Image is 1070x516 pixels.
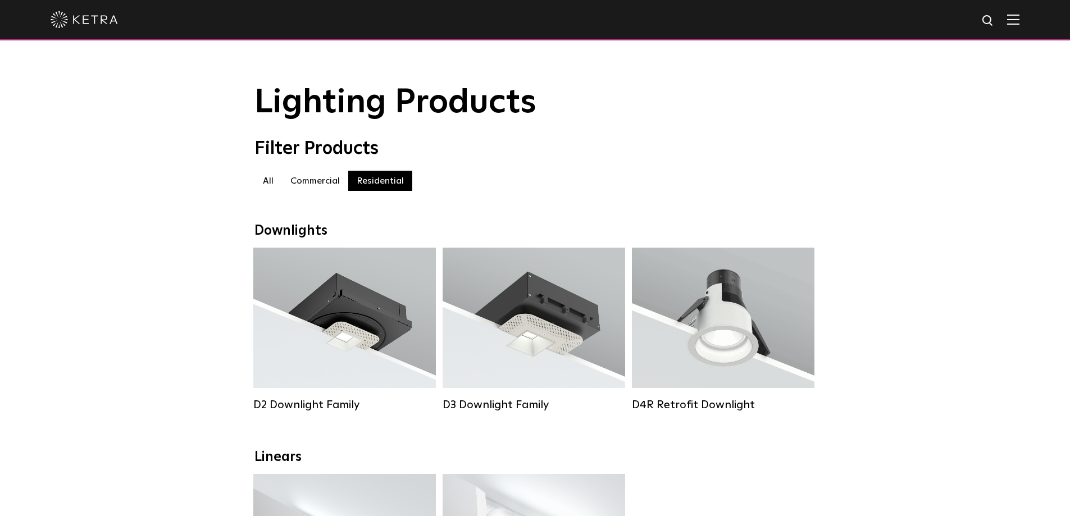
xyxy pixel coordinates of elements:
[51,11,118,28] img: ketra-logo-2019-white
[981,14,995,28] img: search icon
[254,449,816,465] div: Linears
[254,171,282,191] label: All
[1007,14,1019,25] img: Hamburger%20Nav.svg
[632,398,814,412] div: D4R Retrofit Downlight
[632,248,814,412] a: D4R Retrofit Downlight Lumen Output:800Colors:White / BlackBeam Angles:15° / 25° / 40° / 60°Watta...
[254,138,816,159] div: Filter Products
[282,171,348,191] label: Commercial
[443,248,625,412] a: D3 Downlight Family Lumen Output:700 / 900 / 1100Colors:White / Black / Silver / Bronze / Paintab...
[254,86,536,120] span: Lighting Products
[443,398,625,412] div: D3 Downlight Family
[254,223,816,239] div: Downlights
[253,398,436,412] div: D2 Downlight Family
[253,248,436,412] a: D2 Downlight Family Lumen Output:1200Colors:White / Black / Gloss Black / Silver / Bronze / Silve...
[348,171,412,191] label: Residential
